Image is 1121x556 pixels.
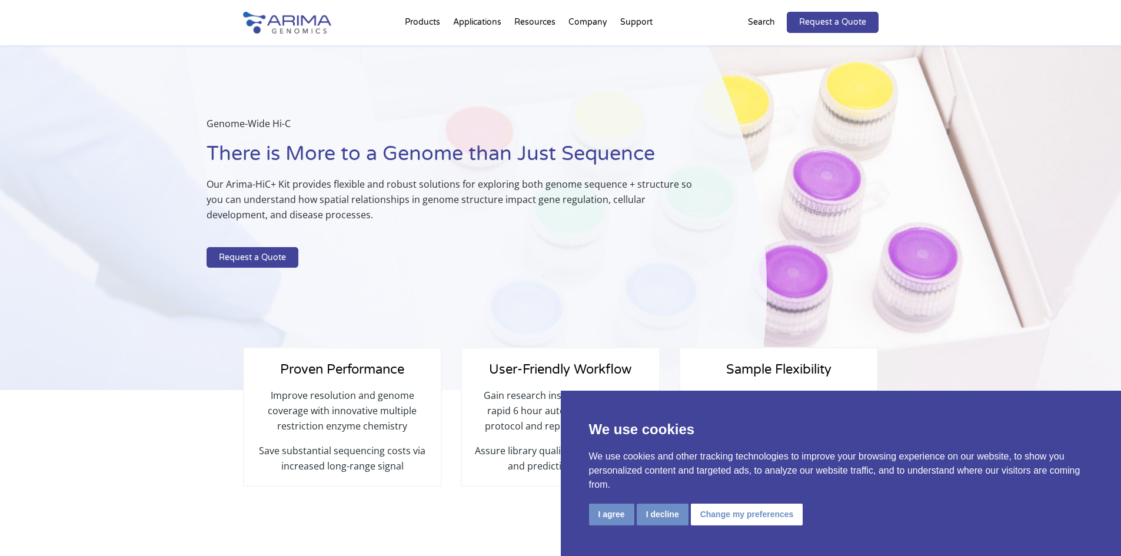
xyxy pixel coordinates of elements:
[207,116,708,141] p: Genome-Wide Hi-C
[256,388,429,443] p: Improve resolution and genome coverage with innovative multiple restriction enzyme chemistry
[474,443,647,474] p: Assure library quality with quantitative and predictive QC steps
[637,504,688,525] button: I decline
[692,388,865,443] p: Analyze previously inaccessible low-input samples, including FFPE, using robust Arima-HiC chemistry
[489,362,631,377] span: User-Friendly Workflow
[280,362,404,377] span: Proven Performance
[256,443,429,474] p: Save substantial sequencing costs via increased long-range signal
[474,388,647,443] p: Gain research insights quickly with rapid 6 hour automation-friendly protocol and reproducible re...
[589,504,634,525] button: I agree
[726,362,831,377] span: Sample Flexibility
[691,504,803,525] button: Change my preferences
[243,12,331,34] img: Arima-Genomics-logo
[207,247,298,268] a: Request a Quote
[748,15,775,30] p: Search
[207,141,708,177] h1: There is More to a Genome than Just Sequence
[207,177,708,232] p: Our Arima-HiC+ Kit provides flexible and robust solutions for exploring both genome sequence + st...
[589,450,1093,492] p: We use cookies and other tracking technologies to improve your browsing experience on our website...
[787,12,879,33] a: Request a Quote
[589,419,1093,440] p: We use cookies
